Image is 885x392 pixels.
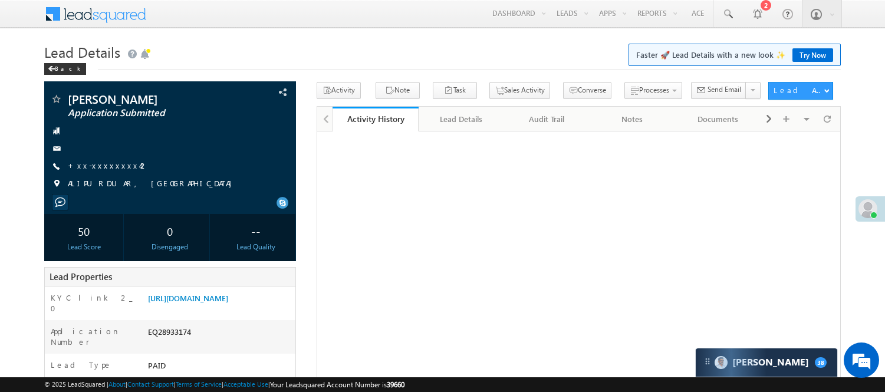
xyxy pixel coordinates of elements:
[774,85,824,95] div: Lead Actions
[51,292,136,314] label: KYC link 2_0
[685,112,751,126] div: Documents
[68,93,224,105] span: [PERSON_NAME]
[691,82,746,99] button: Send Email
[68,178,238,190] span: ALIPURDUAR, [GEOGRAPHIC_DATA]
[600,112,665,126] div: Notes
[68,107,224,119] span: Application Submitted
[68,160,149,170] a: +xx-xxxxxxxx42
[44,63,86,75] div: Back
[504,107,590,131] a: Audit Trail
[732,357,809,368] span: Carter
[50,271,112,282] span: Lead Properties
[176,380,222,388] a: Terms of Service
[133,220,206,242] div: 0
[563,82,611,99] button: Converse
[514,112,579,126] div: Audit Trail
[47,220,120,242] div: 50
[145,360,295,376] div: PAID
[433,82,477,99] button: Task
[590,107,676,131] a: Notes
[219,242,292,252] div: Lead Quality
[44,379,404,390] span: © 2025 LeadSquared | | | | |
[219,220,292,242] div: --
[47,242,120,252] div: Lead Score
[51,326,136,347] label: Application Number
[792,48,833,62] a: Try Now
[489,82,550,99] button: Sales Activity
[676,107,761,131] a: Documents
[708,84,741,95] span: Send Email
[639,85,669,94] span: Processes
[715,356,728,369] img: Carter
[51,360,112,370] label: Lead Type
[108,380,126,388] a: About
[428,112,494,126] div: Lead Details
[127,380,174,388] a: Contact Support
[270,380,404,389] span: Your Leadsquared Account Number is
[419,107,504,131] a: Lead Details
[148,293,228,303] a: [URL][DOMAIN_NAME]
[333,107,418,131] a: Activity History
[695,348,838,377] div: carter-dragCarter[PERSON_NAME]38
[223,380,268,388] a: Acceptable Use
[768,82,833,100] button: Lead Actions
[624,82,682,99] button: Processes
[341,113,409,124] div: Activity History
[703,357,712,366] img: carter-drag
[133,242,206,252] div: Disengaged
[44,62,92,73] a: Back
[44,42,120,61] span: Lead Details
[376,82,420,99] button: Note
[145,326,295,342] div: EQ28933174
[317,82,361,99] button: Activity
[636,49,833,61] span: Faster 🚀 Lead Details with a new look ✨
[387,380,404,389] span: 39660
